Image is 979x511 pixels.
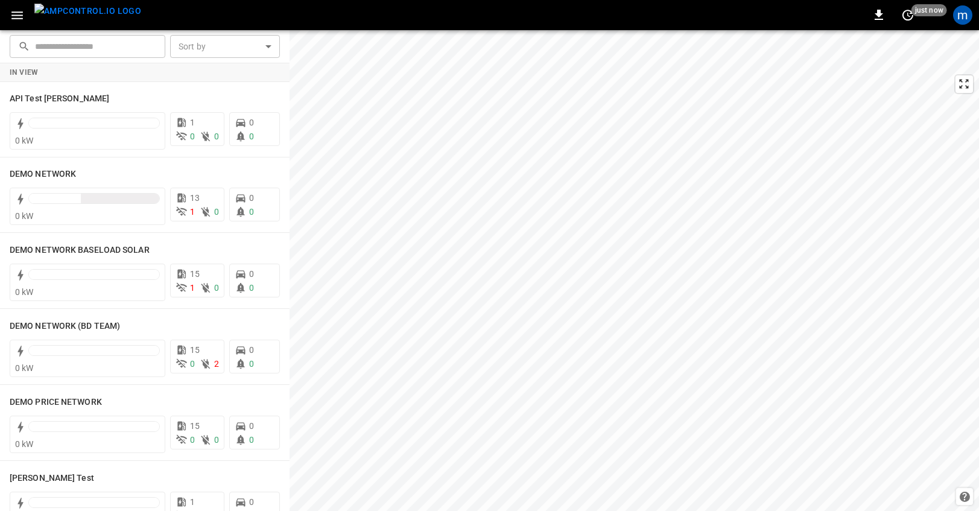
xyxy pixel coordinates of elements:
span: 0 [249,345,254,355]
span: just now [911,4,947,16]
span: 0 kW [15,287,34,297]
span: 0 kW [15,211,34,221]
h6: DEMO NETWORK (BD TEAM) [10,320,120,333]
span: 0 kW [15,363,34,373]
span: 0 [249,359,254,369]
span: 0 [214,132,219,141]
span: 0 [249,132,254,141]
h6: DEMO NETWORK BASELOAD SOLAR [10,244,150,257]
h6: Gauthami Test [10,472,94,485]
canvas: Map [290,30,979,511]
span: 1 [190,118,195,127]
span: 0 [214,283,219,293]
strong: In View [10,68,39,77]
span: 0 [249,283,254,293]
span: 15 [190,269,200,279]
span: 15 [190,345,200,355]
span: 0 [249,421,254,431]
span: 0 [249,269,254,279]
span: 0 [249,435,254,445]
h6: DEMO PRICE NETWORK [10,396,102,409]
span: 15 [190,421,200,431]
span: 0 kW [15,439,34,449]
span: 0 kW [15,136,34,145]
img: ampcontrol.io logo [34,4,141,19]
span: 0 [249,497,254,507]
span: 1 [190,497,195,507]
span: 0 [214,207,219,217]
span: 13 [190,193,200,203]
span: 0 [214,435,219,445]
div: profile-icon [953,5,972,25]
span: 0 [249,193,254,203]
button: set refresh interval [898,5,917,25]
span: 2 [214,359,219,369]
span: 0 [249,118,254,127]
span: 0 [249,207,254,217]
span: 0 [190,359,195,369]
span: 0 [190,435,195,445]
span: 0 [190,132,195,141]
h6: API Test Jonas [10,92,109,106]
span: 1 [190,283,195,293]
h6: DEMO NETWORK [10,168,76,181]
span: 1 [190,207,195,217]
